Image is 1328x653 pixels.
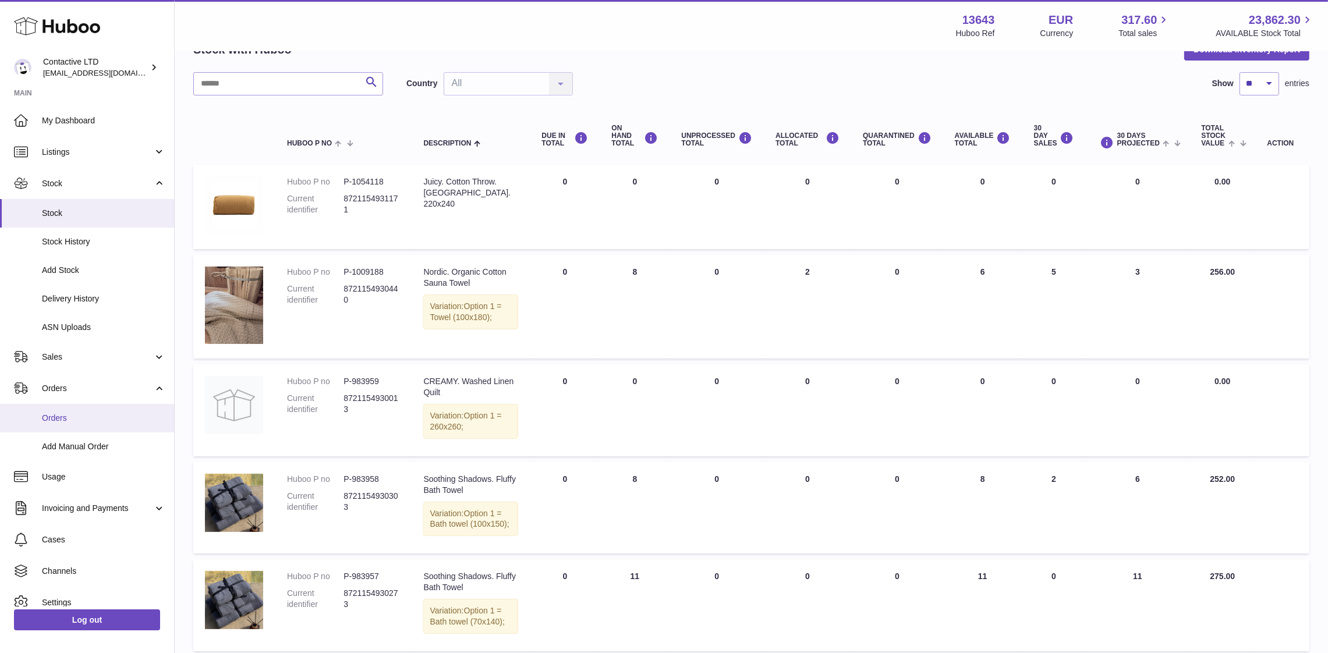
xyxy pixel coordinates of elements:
div: Variation: [423,294,518,329]
div: Currency [1040,28,1074,39]
td: 8 [600,462,670,554]
td: 0 [764,364,851,456]
div: Soothing Shadows. Fluffy Bath Towel [423,571,518,593]
td: 0 [530,255,600,359]
dt: Huboo P no [287,267,343,278]
div: Variation: [423,502,518,537]
div: Nordic. Organic Cotton Sauna Towel [423,267,518,289]
span: Listings [42,147,153,158]
td: 6 [943,255,1022,359]
div: Variation: [423,599,518,634]
td: 0 [943,165,1022,249]
a: 23,862.30 AVAILABLE Stock Total [1216,12,1314,39]
dd: P-983959 [343,376,400,387]
span: 0 [895,177,900,186]
td: 0 [764,462,851,554]
td: 0 [1086,165,1190,249]
span: Add Manual Order [42,441,165,452]
div: Contactive LTD [43,56,148,79]
span: 275.00 [1210,572,1235,581]
dt: Current identifier [287,193,343,215]
td: 0 [943,364,1022,456]
span: Channels [42,566,165,577]
span: Huboo P no [287,140,332,147]
dt: Huboo P no [287,176,343,187]
span: Total stock value [1201,125,1226,148]
td: 0 [530,462,600,554]
td: 8 [600,255,670,359]
div: CREAMY. Washed Linen Quilt [423,376,518,398]
span: Stock History [42,236,165,247]
span: ASN Uploads [42,322,165,333]
td: 0 [1022,364,1086,456]
td: 0 [670,165,764,249]
span: 317.60 [1121,12,1157,28]
div: ON HAND Total [611,125,658,148]
span: Option 1 = 260x260; [430,411,501,431]
strong: EUR [1049,12,1073,28]
span: Orders [42,413,165,424]
div: QUARANTINED Total [863,132,932,147]
dt: Current identifier [287,393,343,415]
td: 0 [764,559,851,651]
td: 0 [764,165,851,249]
dt: Current identifier [287,491,343,513]
td: 0 [670,559,764,651]
dd: 8721154930303 [343,491,400,513]
td: 0 [1022,559,1086,651]
td: 3 [1086,255,1190,359]
td: 5 [1022,255,1086,359]
td: 0 [530,559,600,651]
span: Invoicing and Payments [42,503,153,514]
div: DUE IN TOTAL [541,132,588,147]
dd: P-1054118 [343,176,400,187]
img: product image [205,176,263,235]
td: 0 [1022,165,1086,249]
span: Description [423,140,471,147]
dt: Current identifier [287,588,343,610]
span: Delivery History [42,293,165,304]
span: 256.00 [1210,267,1235,276]
td: 0 [600,165,670,249]
span: Settings [42,597,165,608]
span: Add Stock [42,265,165,276]
div: ALLOCATED Total [775,132,840,147]
img: product image [205,267,263,344]
div: Juicy. Cotton Throw. [GEOGRAPHIC_DATA]. 220x240 [423,176,518,210]
dd: P-983958 [343,474,400,485]
div: Variation: [423,404,518,439]
strong: 13643 [962,12,995,28]
span: Option 1 = Bath towel (100x150); [430,509,509,529]
label: Country [406,78,438,89]
td: 8 [943,462,1022,554]
dt: Huboo P no [287,571,343,582]
span: Option 1 = Bath towel (70x140); [430,606,504,626]
dd: P-1009188 [343,267,400,278]
span: Stock [42,178,153,189]
dd: P-983957 [343,571,400,582]
label: Show [1212,78,1234,89]
span: Stock [42,208,165,219]
td: 0 [600,364,670,456]
span: My Dashboard [42,115,165,126]
span: Cases [42,534,165,545]
span: Option 1 = Towel (100x180); [430,301,501,322]
span: Usage [42,471,165,482]
dt: Current identifier [287,283,343,306]
span: Total sales [1118,28,1170,39]
td: 0 [670,364,764,456]
span: 0.00 [1214,177,1230,186]
img: product image [205,474,263,532]
td: 6 [1086,462,1190,554]
span: 0 [895,572,900,581]
td: 0 [530,364,600,456]
td: 0 [530,165,600,249]
span: AVAILABLE Stock Total [1216,28,1314,39]
td: 0 [670,462,764,554]
span: 252.00 [1210,474,1235,484]
div: Action [1267,140,1298,147]
div: Soothing Shadows. Fluffy Bath Towel [423,474,518,496]
dd: 8721154930440 [343,283,400,306]
span: Orders [42,383,153,394]
dt: Huboo P no [287,376,343,387]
